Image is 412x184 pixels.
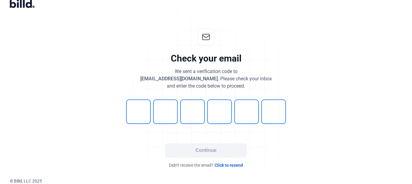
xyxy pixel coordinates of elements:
[165,143,247,157] button: Continue
[140,68,272,90] div: We sent a verification code to . Please check your inbox and enter the code below to proceed.
[115,162,297,168] div: Didn't receive the email?
[140,76,218,82] span: [EMAIL_ADDRESS][DOMAIN_NAME]
[10,178,412,184] div: © Billd, LLC 2025
[171,53,242,64] div: Check your email
[215,162,243,168] span: Click to resend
